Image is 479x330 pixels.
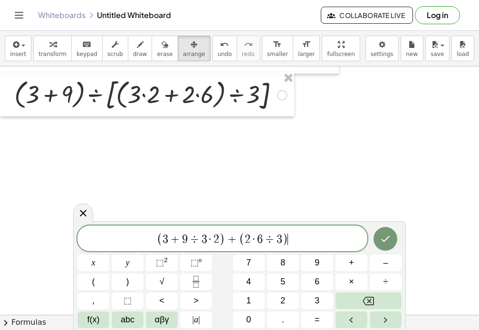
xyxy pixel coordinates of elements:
[212,36,237,61] button: undoundo
[146,311,178,328] button: Greek alphabet
[335,273,367,290] button: Times
[155,313,169,326] span: αβγ
[233,311,265,328] button: 0
[102,36,128,61] button: scrub
[267,311,299,328] button: .
[315,275,319,288] span: 6
[246,275,251,288] span: 4
[246,313,251,326] span: 0
[267,51,288,57] span: smaller
[193,294,199,307] span: >
[192,313,200,326] span: a
[315,294,319,307] span: 3
[112,311,144,328] button: Alphabet
[302,39,311,50] i: format_size
[280,275,285,288] span: 5
[220,39,229,50] i: undo
[126,256,130,269] span: y
[112,292,144,309] button: Placeholder
[160,275,164,288] span: √
[5,36,31,61] button: insert
[273,39,282,50] i: format_size
[246,294,251,307] span: 1
[121,313,134,326] span: abc
[257,234,263,245] span: 6
[298,51,315,57] span: larger
[425,36,450,61] button: save
[244,39,253,50] i: redo
[371,51,393,57] span: settings
[178,36,211,61] button: arrange
[327,51,354,57] span: fullscreen
[321,7,413,24] button: Collaborate Live
[112,255,144,271] button: y
[451,36,474,61] button: load
[112,273,144,290] button: )
[263,234,277,245] span: ÷
[168,234,182,245] span: +
[335,292,402,309] button: Backspace
[182,234,188,245] span: 9
[233,273,265,290] button: 4
[457,51,469,57] span: load
[164,256,168,264] sup: 2
[370,273,402,290] button: Divide
[163,234,168,245] span: 3
[213,234,219,245] span: 2
[267,255,299,271] button: 8
[77,273,109,290] button: (
[301,273,333,290] button: 6
[245,234,250,245] span: 2
[349,275,354,288] span: ×
[277,234,282,245] span: 3
[77,311,109,328] button: Functions
[77,51,97,57] span: keypad
[199,256,202,264] sup: n
[225,234,239,245] span: +
[92,275,95,288] span: (
[180,255,212,271] button: Superscript
[282,313,284,326] span: .
[180,292,212,309] button: Greater than
[315,313,320,326] span: =
[233,292,265,309] button: 1
[237,36,260,61] button: redoredo
[146,292,178,309] button: Less than
[233,255,265,271] button: 7
[365,36,399,61] button: settings
[198,315,200,324] span: |
[128,36,153,61] button: draw
[152,36,178,61] button: erase
[267,273,299,290] button: 5
[107,51,123,57] span: scrub
[146,255,178,271] button: Squared
[133,51,147,57] span: draw
[219,232,225,246] span: )
[267,292,299,309] button: 2
[335,311,367,328] button: Left arrow
[315,256,319,269] span: 9
[156,258,164,267] span: ⬚
[431,51,444,57] span: save
[188,234,201,245] span: ÷
[38,10,86,20] a: Whiteboards
[415,6,460,24] button: Log in
[191,258,199,267] span: ⬚
[335,255,367,271] button: Plus
[250,234,257,245] span: ·
[218,51,232,57] span: undo
[383,256,388,269] span: –
[10,51,26,57] span: insert
[301,292,333,309] button: 3
[301,255,333,271] button: 9
[71,36,103,61] button: keyboardkeypad
[242,51,255,57] span: redo
[157,51,172,57] span: erase
[92,294,95,307] span: ,
[401,36,423,61] button: new
[33,36,72,61] button: transform
[77,292,109,309] button: ,
[82,39,91,50] i: keyboard
[280,294,285,307] span: 2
